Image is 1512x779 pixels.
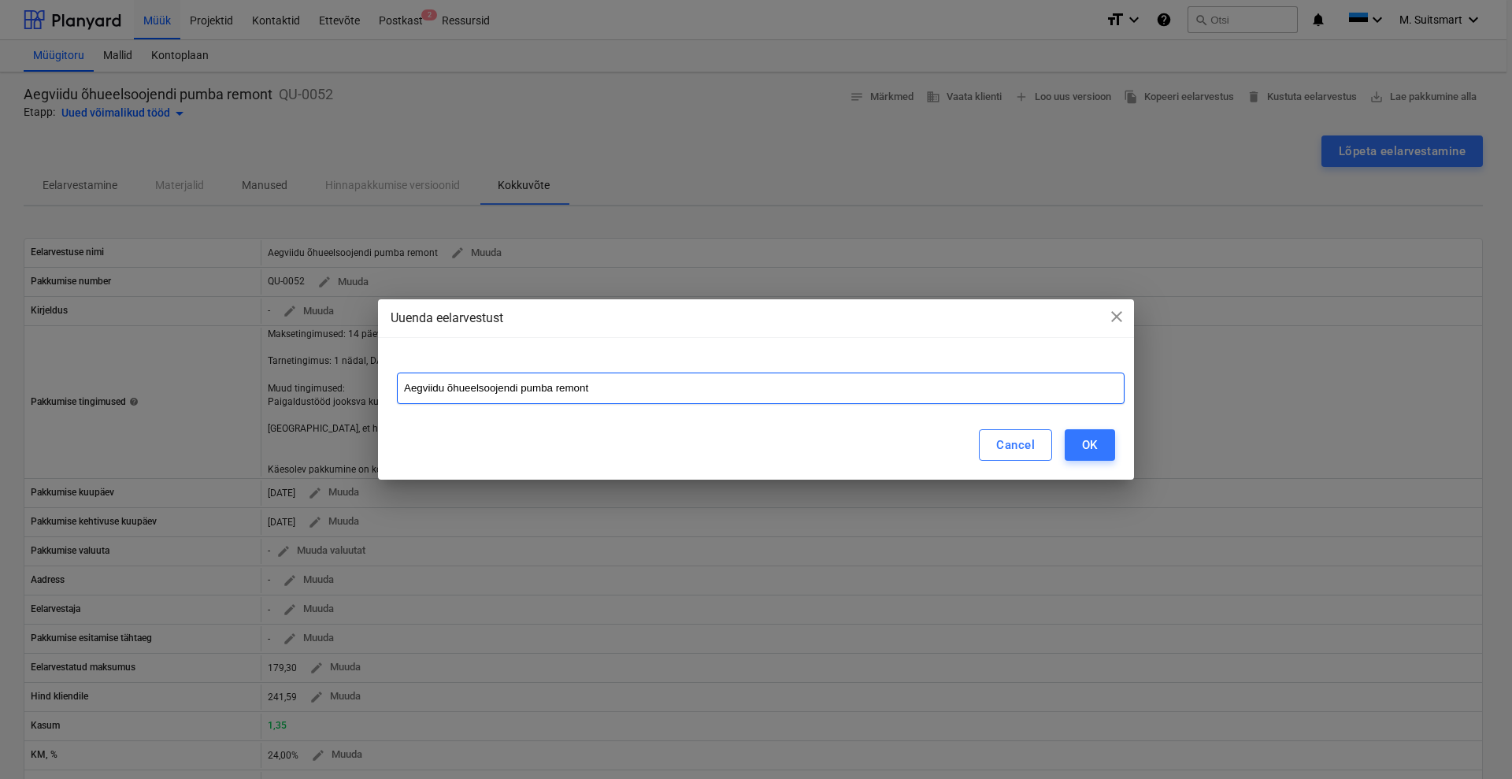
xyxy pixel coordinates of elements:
div: OK [1082,435,1098,455]
button: OK [1065,429,1115,461]
span: close [1107,307,1126,326]
div: Uuenda eelarvestust [391,309,1121,328]
div: Cancel [996,435,1035,455]
button: Cancel [979,429,1052,461]
div: close [1107,307,1126,332]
